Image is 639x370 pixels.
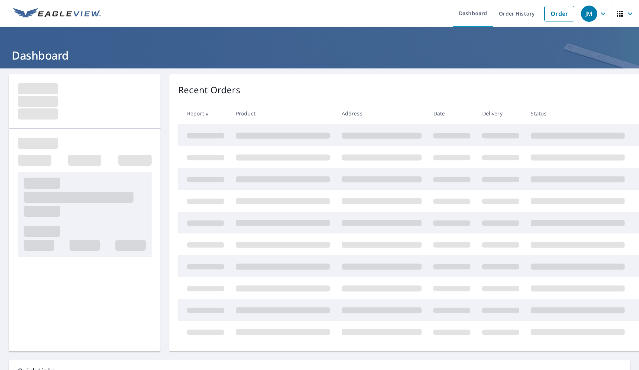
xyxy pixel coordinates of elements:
th: Date [427,102,476,124]
th: Delivery [476,102,525,124]
div: JM [581,6,597,22]
p: Recent Orders [178,83,240,97]
h1: Dashboard [9,48,630,63]
th: Status [525,102,630,124]
th: Product [230,102,336,124]
th: Address [336,102,427,124]
img: EV Logo [13,8,101,19]
a: Order [544,6,574,21]
th: Report # [178,102,230,124]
